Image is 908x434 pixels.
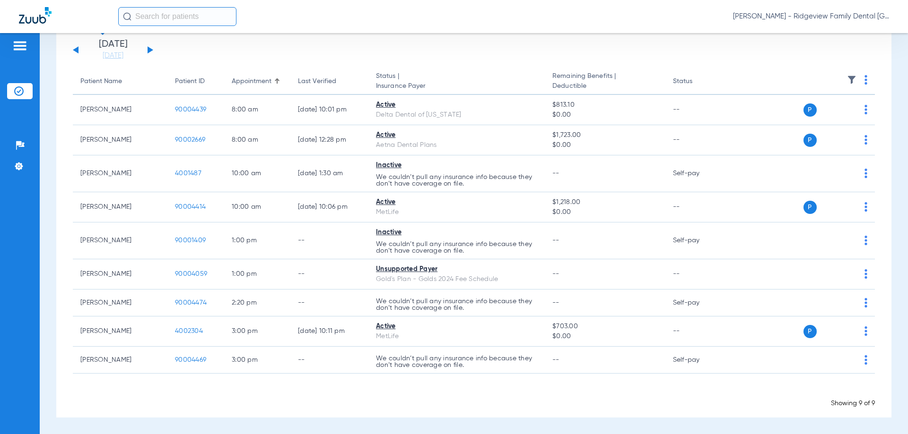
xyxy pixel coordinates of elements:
[175,271,207,277] span: 90004059
[376,161,537,170] div: Inactive
[864,236,867,245] img: group-dot-blue.svg
[552,237,559,244] span: --
[290,125,368,155] td: [DATE] 12:28 PM
[665,155,729,192] td: Self-pay
[73,222,167,259] td: [PERSON_NAME]
[665,125,729,155] td: --
[224,259,290,289] td: 1:00 PM
[376,332,537,341] div: MetLife
[831,400,875,407] span: Showing 9 of 9
[175,77,205,86] div: Patient ID
[376,241,537,254] p: We couldn’t pull any insurance info because they don’t have coverage on file.
[552,332,657,341] span: $0.00
[552,299,559,306] span: --
[847,75,856,85] img: filter.svg
[73,259,167,289] td: [PERSON_NAME]
[73,192,167,222] td: [PERSON_NAME]
[376,264,537,274] div: Unsupported Payer
[73,155,167,192] td: [PERSON_NAME]
[665,316,729,347] td: --
[545,68,665,95] th: Remaining Benefits |
[864,326,867,336] img: group-dot-blue.svg
[803,201,817,214] span: P
[224,155,290,192] td: 10:00 AM
[73,347,167,374] td: [PERSON_NAME]
[376,100,537,110] div: Active
[290,155,368,192] td: [DATE] 1:30 AM
[864,169,867,178] img: group-dot-blue.svg
[864,269,867,279] img: group-dot-blue.svg
[290,259,368,289] td: --
[376,207,537,217] div: MetLife
[224,289,290,316] td: 2:20 PM
[552,110,657,120] span: $0.00
[376,298,537,311] p: We couldn’t pull any insurance info because they don’t have coverage on file.
[665,222,729,259] td: Self-pay
[232,77,283,86] div: Appointment
[376,228,537,238] div: Inactive
[12,40,27,51] img: hamburger-icon
[232,77,271,86] div: Appointment
[376,274,537,284] div: Gold's Plan - Golds 2024 Fee Schedule
[665,259,729,289] td: --
[864,202,867,212] img: group-dot-blue.svg
[864,135,867,145] img: group-dot-blue.svg
[552,100,657,110] span: $813.10
[290,289,368,316] td: --
[665,289,729,316] td: Self-pay
[85,40,141,60] li: [DATE]
[224,222,290,259] td: 1:00 PM
[552,322,657,332] span: $703.00
[290,347,368,374] td: --
[665,95,729,125] td: --
[864,75,867,85] img: group-dot-blue.svg
[552,140,657,150] span: $0.00
[290,192,368,222] td: [DATE] 10:06 PM
[376,197,537,207] div: Active
[73,316,167,347] td: [PERSON_NAME]
[175,77,217,86] div: Patient ID
[224,347,290,374] td: 3:00 PM
[73,125,167,155] td: [PERSON_NAME]
[803,134,817,147] span: P
[552,197,657,207] span: $1,218.00
[290,95,368,125] td: [DATE] 10:01 PM
[552,271,559,277] span: --
[290,222,368,259] td: --
[175,299,207,306] span: 90004474
[733,12,889,21] span: [PERSON_NAME] - Ridgeview Family Dental [GEOGRAPHIC_DATA]
[298,77,336,86] div: Last Verified
[175,170,201,177] span: 4001487
[224,316,290,347] td: 3:00 PM
[376,130,537,140] div: Active
[864,355,867,365] img: group-dot-blue.svg
[552,81,657,91] span: Deductible
[803,325,817,338] span: P
[552,357,559,363] span: --
[175,106,206,113] span: 90004439
[73,95,167,125] td: [PERSON_NAME]
[224,192,290,222] td: 10:00 AM
[864,105,867,114] img: group-dot-blue.svg
[376,355,537,368] p: We couldn’t pull any insurance info because they don’t have coverage on file.
[80,77,122,86] div: Patient Name
[224,95,290,125] td: 8:00 AM
[175,357,206,363] span: 90004469
[118,7,236,26] input: Search for patients
[175,328,203,334] span: 4002304
[376,174,537,187] p: We couldn’t pull any insurance info because they don’t have coverage on file.
[224,125,290,155] td: 8:00 AM
[864,298,867,307] img: group-dot-blue.svg
[665,192,729,222] td: --
[290,316,368,347] td: [DATE] 10:11 PM
[298,77,361,86] div: Last Verified
[80,77,160,86] div: Patient Name
[73,289,167,316] td: [PERSON_NAME]
[376,140,537,150] div: Aetna Dental Plans
[175,237,206,244] span: 90001409
[175,136,205,143] span: 90002669
[175,204,206,210] span: 90004414
[552,207,657,217] span: $0.00
[665,68,729,95] th: Status
[552,170,559,177] span: --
